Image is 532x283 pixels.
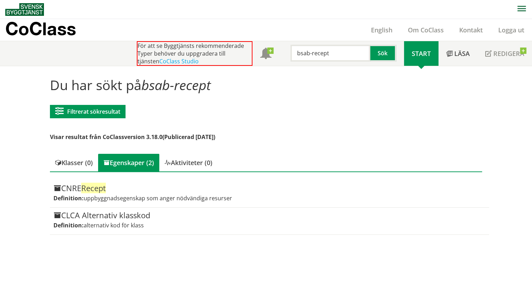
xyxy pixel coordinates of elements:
a: Om CoClass [400,26,451,34]
a: CoClass Studio [159,57,199,65]
h1: Du har sökt på [50,77,482,93]
span: Visar resultat från CoClassversion 3.18.0 [50,133,162,141]
span: (Publicerad [DATE]) [162,133,215,141]
input: Sök [290,45,370,62]
p: CoClass [5,25,76,33]
span: Redigera [493,49,524,58]
a: Kontakt [451,26,491,34]
div: Aktiviteter (0) [159,154,218,171]
div: CLCA Alternativ klasskod [53,211,486,220]
a: Läsa [438,41,477,66]
span: alternativ kod för klass [84,221,144,229]
a: Redigera [477,41,532,66]
a: Start [404,41,438,66]
span: Recept [81,183,106,193]
div: Egenskaper (2) [98,154,159,171]
label: Definition: [53,194,84,202]
a: Logga ut [491,26,532,34]
label: Definition: [53,221,84,229]
span: uppbyggnadsegenskap som anger nödvändiga resurser [84,194,232,202]
a: CoClass [5,19,91,41]
a: English [363,26,400,34]
span: Läsa [454,49,470,58]
img: Svensk Byggtjänst [5,3,44,16]
span: Start [412,49,431,58]
button: Filtrerat sökresultat [50,105,126,118]
span: Notifikationer [260,49,271,60]
div: Klasser (0) [50,154,98,171]
div: CNRE [53,184,486,193]
button: Sök [370,45,396,62]
div: För att se Byggtjänsts rekommenderade Typer behöver du uppgradera till tjänsten [137,41,252,66]
span: bsab-recept [141,76,211,94]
